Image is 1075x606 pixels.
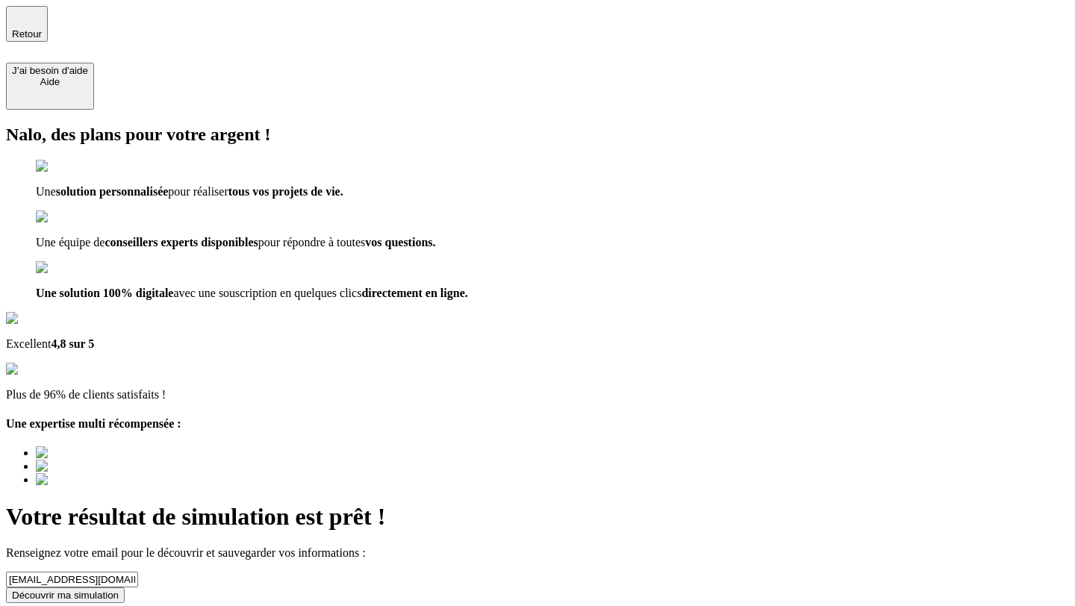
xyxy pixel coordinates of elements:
[12,590,119,601] div: Découvrir ma simulation
[168,185,228,198] span: pour réaliser
[6,587,125,603] button: Découvrir ma simulation
[36,160,100,173] img: checkmark
[6,6,48,42] button: Retour
[36,287,173,299] span: Une solution 100% digitale
[12,76,88,87] div: Aide
[6,572,138,587] input: Email
[173,287,361,299] span: avec une souscription en quelques clics
[12,65,88,76] div: J’ai besoin d'aide
[361,287,467,299] span: directement en ligne.
[6,417,1069,431] h4: Une expertise multi récompensée :
[36,261,100,275] img: checkmark
[12,28,42,40] span: Retour
[36,236,105,249] span: Une équipe de
[6,503,1069,531] h1: Votre résultat de simulation est prêt !
[6,312,93,325] img: Google Review
[36,210,100,224] img: checkmark
[6,546,1069,560] p: Renseignez votre email pour le découvrir et sauvegarder vos informations :
[36,185,56,198] span: Une
[6,125,1069,145] h2: Nalo, des plans pour votre argent !
[365,236,435,249] span: vos questions.
[36,446,174,460] img: Best savings advice award
[56,185,169,198] span: solution personnalisée
[36,473,174,487] img: Best savings advice award
[228,185,343,198] span: tous vos projets de vie.
[6,337,51,350] span: Excellent
[51,337,94,350] span: 4,8 sur 5
[105,236,258,249] span: conseillers experts disponibles
[6,63,94,110] button: J’ai besoin d'aideAide
[6,388,1069,402] p: Plus de 96% de clients satisfaits !
[36,460,174,473] img: Best savings advice award
[6,363,80,376] img: reviews stars
[258,236,366,249] span: pour répondre à toutes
